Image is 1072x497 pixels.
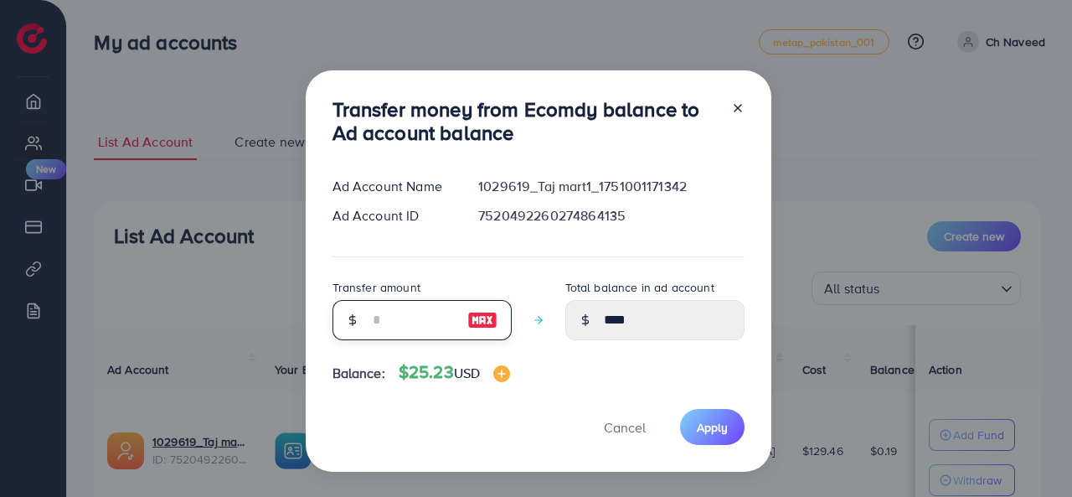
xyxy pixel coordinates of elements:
[493,365,510,382] img: image
[1001,422,1059,484] iframe: Chat
[465,177,757,196] div: 1029619_Taj mart1_1751001171342
[697,419,728,436] span: Apply
[319,206,466,225] div: Ad Account ID
[680,409,745,445] button: Apply
[332,364,385,383] span: Balance:
[332,97,718,146] h3: Transfer money from Ecomdy balance to Ad account balance
[565,279,714,296] label: Total balance in ad account
[319,177,466,196] div: Ad Account Name
[467,310,497,330] img: image
[465,206,757,225] div: 7520492260274864135
[332,279,420,296] label: Transfer amount
[583,409,667,445] button: Cancel
[604,418,646,437] span: Cancel
[454,364,480,382] span: USD
[399,362,510,383] h4: $25.23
